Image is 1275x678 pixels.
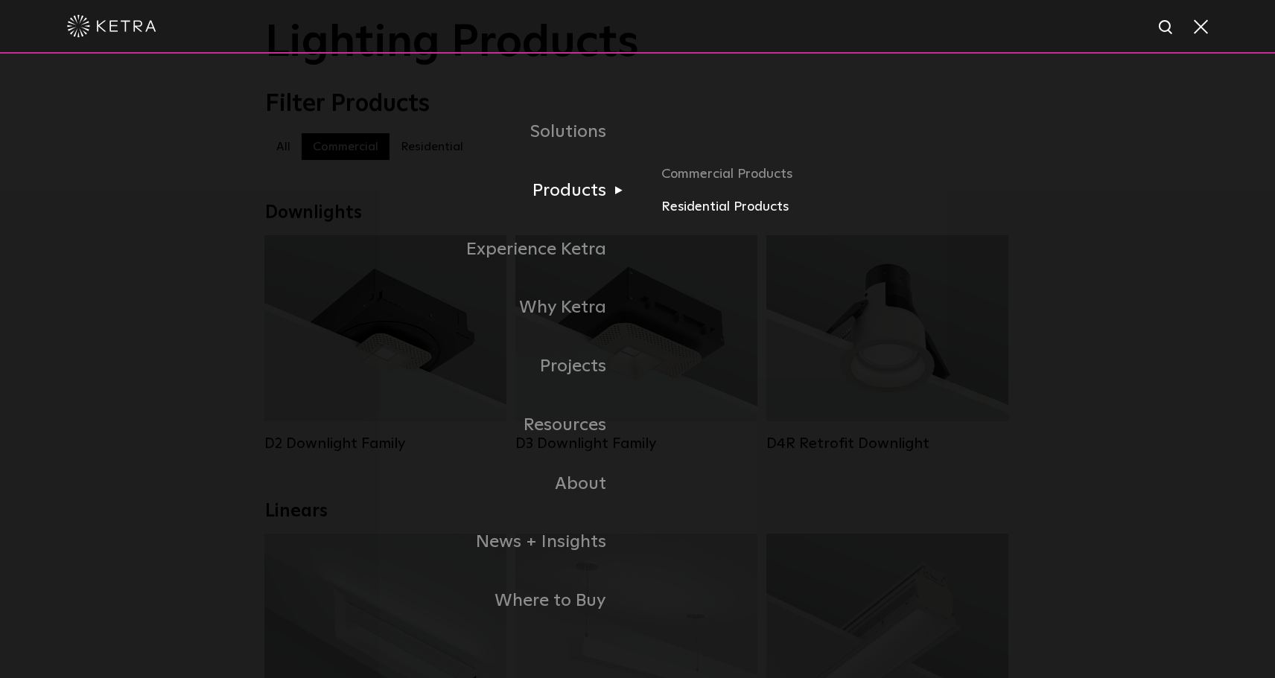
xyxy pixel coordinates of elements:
a: News + Insights [265,513,637,572]
img: search icon [1157,19,1176,37]
a: Residential Products [661,196,1010,218]
a: Where to Buy [265,572,637,630]
a: Products [265,161,637,220]
div: Navigation Menu [265,103,1010,630]
a: Resources [265,396,637,455]
a: Why Ketra [265,278,637,337]
a: Commercial Products [661,164,1010,196]
img: ketra-logo-2019-white [67,15,156,37]
a: Projects [265,337,637,396]
a: About [265,455,637,514]
a: Experience Ketra [265,220,637,279]
a: Solutions [265,103,637,161]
